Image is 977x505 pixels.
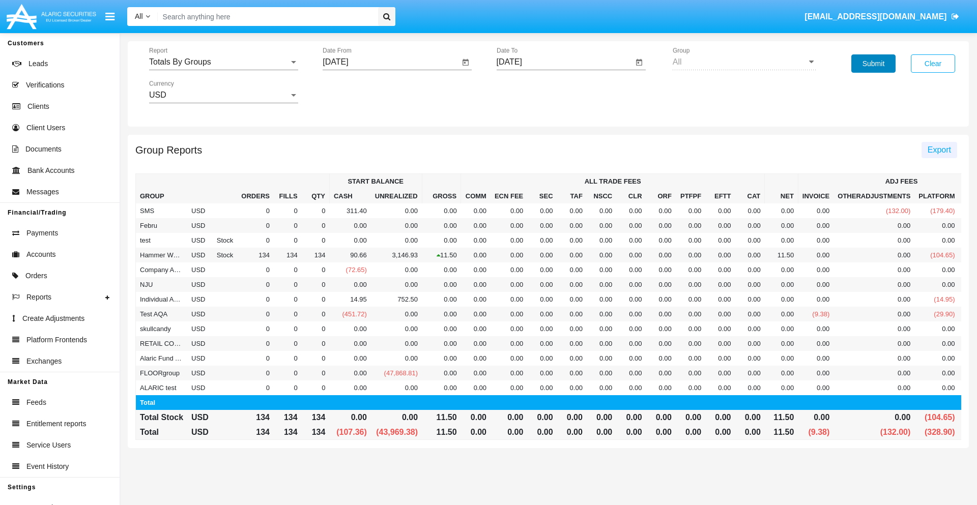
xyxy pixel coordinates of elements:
td: USD [187,292,213,307]
th: Start Balance [329,174,422,189]
td: 0.00 [646,292,676,307]
span: Create Adjustments [22,313,84,324]
td: 0.00 [676,203,705,218]
td: 0.00 [587,292,616,307]
td: 0 [237,203,274,218]
td: 0.00 [735,277,764,292]
td: 0.00 [676,233,705,248]
td: 0.00 [491,248,527,262]
td: 0.00 [765,321,798,336]
td: (132.00) [834,203,914,218]
td: 0.00 [798,218,834,233]
td: 0.00 [557,307,587,321]
td: 0.00 [422,233,461,248]
td: 0.00 [735,233,764,248]
td: 0.00 [527,218,557,233]
td: 0 [302,351,330,366]
td: 0 [237,262,274,277]
td: 0 [302,233,330,248]
td: (179.40) [914,203,959,218]
td: 0.00 [735,307,764,321]
td: 0.00 [461,336,491,351]
td: 0.00 [527,321,557,336]
td: 0.00 [765,218,798,233]
td: 0 [302,218,330,233]
td: Hammer Web Lite [136,248,188,262]
td: 0.00 [527,233,557,248]
span: Orders [25,271,47,281]
td: USD [187,351,213,366]
td: 752.50 [371,292,422,307]
td: 0.00 [616,307,646,321]
td: 0.00 [461,218,491,233]
td: 0.00 [676,262,705,277]
td: 0.00 [735,262,764,277]
td: 0.00 [329,336,370,351]
td: 0.00 [587,248,616,262]
td: (451.72) [329,307,370,321]
span: Event History [26,461,69,472]
td: 0.00 [587,277,616,292]
td: 0.00 [616,248,646,262]
td: 0.00 [587,336,616,351]
td: 0.00 [834,321,914,336]
td: 0 [237,292,274,307]
td: 0.00 [735,336,764,351]
td: 0 [302,307,330,321]
td: Stock [213,248,238,262]
td: 0.00 [371,307,422,321]
th: Ecn Fee [491,189,527,203]
td: 0.00 [798,351,834,366]
td: 0.00 [765,277,798,292]
th: Qty [302,174,330,204]
td: 0.00 [705,248,735,262]
td: 0.00 [461,292,491,307]
td: 0.00 [834,262,914,277]
td: 0.00 [527,262,557,277]
td: 0.00 [616,351,646,366]
td: 0.00 [735,292,764,307]
td: 0.00 [587,262,616,277]
span: Payments [26,228,58,239]
td: 0 [237,307,274,321]
td: 14.95 [329,292,370,307]
td: 0.00 [834,218,914,233]
td: 90.66 [329,248,370,262]
td: 0.00 [329,218,370,233]
td: 0.00 [616,203,646,218]
td: 0.00 [798,336,834,351]
td: (29.90) [914,307,959,321]
td: 0.00 [798,292,834,307]
button: Open calendar [459,56,472,69]
th: NSCC [587,189,616,203]
th: Unrealized [371,189,422,203]
td: USD [187,307,213,321]
th: invoice [798,189,834,203]
span: Bank Accounts [27,165,75,176]
td: 0.00 [834,277,914,292]
h5: Group Reports [135,146,202,154]
th: Net [765,174,798,204]
span: Verifications [26,80,64,91]
td: Alaric Fund Accounts [136,351,188,366]
td: 0.00 [914,277,959,292]
td: 0.00 [798,248,834,262]
td: 0.00 [616,277,646,292]
td: 0.00 [491,262,527,277]
td: 0.00 [422,262,461,277]
td: 0.00 [834,351,914,366]
span: All [135,12,143,20]
td: 0.00 [705,262,735,277]
td: 0.00 [705,321,735,336]
td: 0.00 [705,203,735,218]
td: 0.00 [676,351,705,366]
td: (14.95) [914,292,959,307]
td: 0.00 [491,292,527,307]
td: 0.00 [422,351,461,366]
td: 0.00 [676,307,705,321]
td: 0.00 [491,277,527,292]
td: Stock [213,233,238,248]
td: 0.00 [461,321,491,336]
td: 0 [274,307,302,321]
td: 0.00 [676,321,705,336]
